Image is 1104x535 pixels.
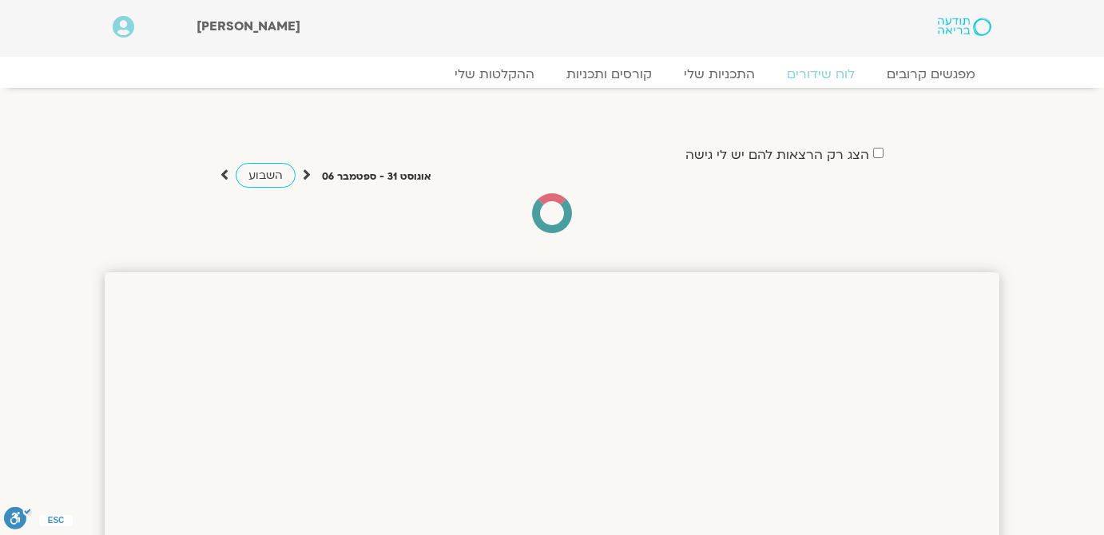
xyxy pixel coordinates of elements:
[113,66,991,82] nav: Menu
[550,66,668,82] a: קורסים ותכניות
[771,66,871,82] a: לוח שידורים
[685,148,869,162] label: הצג רק הרצאות להם יש לי גישה
[197,18,300,35] span: [PERSON_NAME]
[668,66,771,82] a: התכניות שלי
[236,163,296,188] a: השבוע
[322,168,431,185] p: אוגוסט 31 - ספטמבר 06
[248,168,283,183] span: השבוע
[439,66,550,82] a: ההקלטות שלי
[871,66,991,82] a: מפגשים קרובים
